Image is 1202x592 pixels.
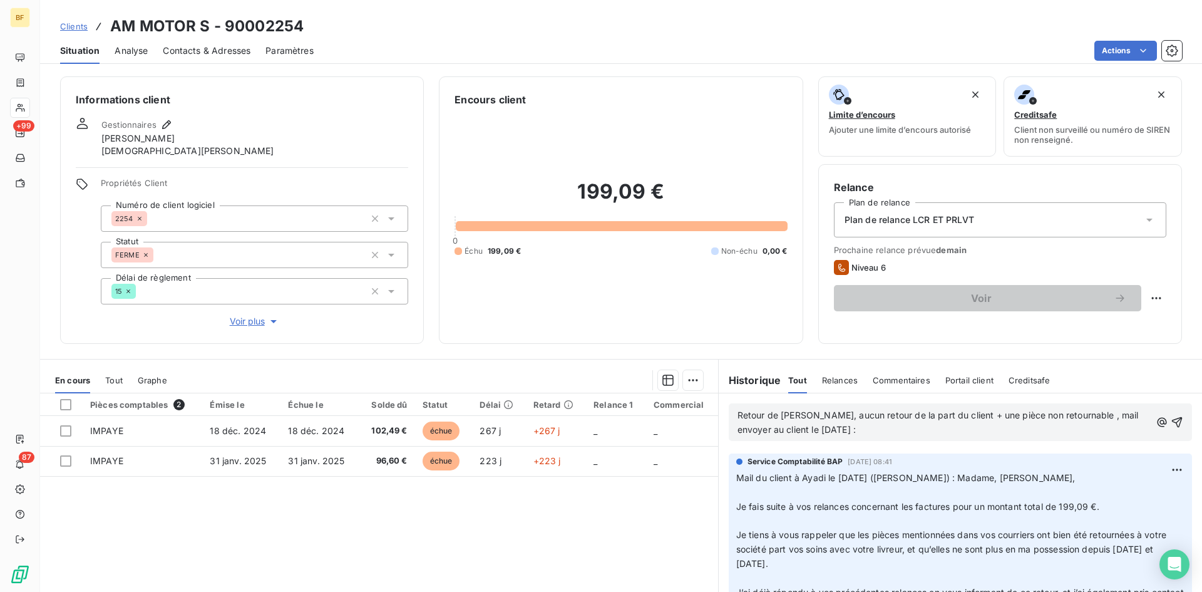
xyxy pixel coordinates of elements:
[829,110,895,120] span: Limite d’encours
[747,456,843,467] span: Service Comptabilité BAP
[736,501,1099,512] span: Je fais suite à vos relances concernant les factures pour un montant total de 199,09 €.
[480,455,501,466] span: 223 j
[1159,549,1189,579] div: Open Intercom Messenger
[366,455,407,467] span: 96,60 €
[788,375,807,385] span: Tout
[115,288,122,295] span: 15
[288,425,344,436] span: 18 déc. 2024
[147,213,157,224] input: Ajouter une valeur
[945,375,994,385] span: Portail client
[936,245,967,255] span: demain
[288,455,344,466] span: 31 janv. 2025
[822,375,858,385] span: Relances
[230,315,280,328] span: Voir plus
[736,529,1169,569] span: Je tiens à vous rappeler que les pièces mentionnées dans vos courriers ont bien été retournées à ...
[533,425,560,436] span: +267 j
[480,425,501,436] span: 267 j
[654,455,657,466] span: _
[110,15,304,38] h3: AM MOTOR S - 90002254
[1004,76,1182,157] button: CreditsafeClient non surveillé ou numéro de SIREN non renseigné.
[834,245,1166,255] span: Prochaine relance prévue
[423,422,460,440] span: échue
[533,455,561,466] span: +223 j
[848,458,892,465] span: [DATE] 08:41
[115,215,133,222] span: 2254
[13,120,34,132] span: +99
[818,76,997,157] button: Limite d’encoursAjouter une limite d’encours autorisé
[763,246,788,257] span: 0,00 €
[101,178,408,195] span: Propriétés Client
[138,375,167,385] span: Graphe
[163,44,250,57] span: Contacts & Adresses
[90,399,195,410] div: Pièces comptables
[593,400,639,410] div: Relance 1
[736,472,1076,483] span: Mail du client à Ayadi le [DATE] ([PERSON_NAME]) : Madame, [PERSON_NAME],
[101,120,157,130] span: Gestionnaires
[19,452,34,463] span: 87
[1014,125,1171,145] span: Client non surveillé ou numéro de SIREN non renseigné.
[101,145,274,157] span: [DEMOGRAPHIC_DATA][PERSON_NAME]
[1014,110,1057,120] span: Creditsafe
[453,236,458,246] span: 0
[265,44,314,57] span: Paramètres
[10,8,30,28] div: BF
[210,425,266,436] span: 18 déc. 2024
[288,400,351,410] div: Échue le
[721,246,758,257] span: Non-échu
[593,425,597,436] span: _
[533,400,578,410] div: Retard
[851,262,886,273] span: Niveau 6
[593,455,597,466] span: _
[366,400,407,410] div: Solde dû
[105,375,123,385] span: Tout
[455,179,787,217] h2: 199,09 €
[10,564,30,584] img: Logo LeanPay
[719,373,781,388] h6: Historique
[654,425,657,436] span: _
[834,180,1166,195] h6: Relance
[210,455,266,466] span: 31 janv. 2025
[873,375,930,385] span: Commentaires
[366,425,407,437] span: 102,49 €
[90,425,123,436] span: IMPAYE
[76,92,408,107] h6: Informations client
[480,400,518,410] div: Délai
[115,251,140,259] span: FERME
[737,410,1141,435] span: Retour de [PERSON_NAME], aucun retour de la part du client + une pièce non retournable , mail env...
[173,399,185,410] span: 2
[465,246,483,257] span: Échu
[101,132,175,145] span: [PERSON_NAME]
[654,400,711,410] div: Commercial
[115,44,148,57] span: Analyse
[845,214,974,226] span: Plan de relance LCR ET PRLVT
[210,400,273,410] div: Émise le
[849,293,1114,303] span: Voir
[423,400,465,410] div: Statut
[55,375,90,385] span: En cours
[1009,375,1050,385] span: Creditsafe
[90,455,123,466] span: IMPAYE
[1094,41,1157,61] button: Actions
[834,285,1141,311] button: Voir
[101,314,408,328] button: Voir plus
[136,286,146,297] input: Ajouter une valeur
[60,21,88,31] span: Clients
[60,44,100,57] span: Situation
[455,92,526,107] h6: Encours client
[423,452,460,470] span: échue
[829,125,971,135] span: Ajouter une limite d’encours autorisé
[60,20,88,33] a: Clients
[153,249,163,261] input: Ajouter une valeur
[488,246,521,257] span: 199,09 €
